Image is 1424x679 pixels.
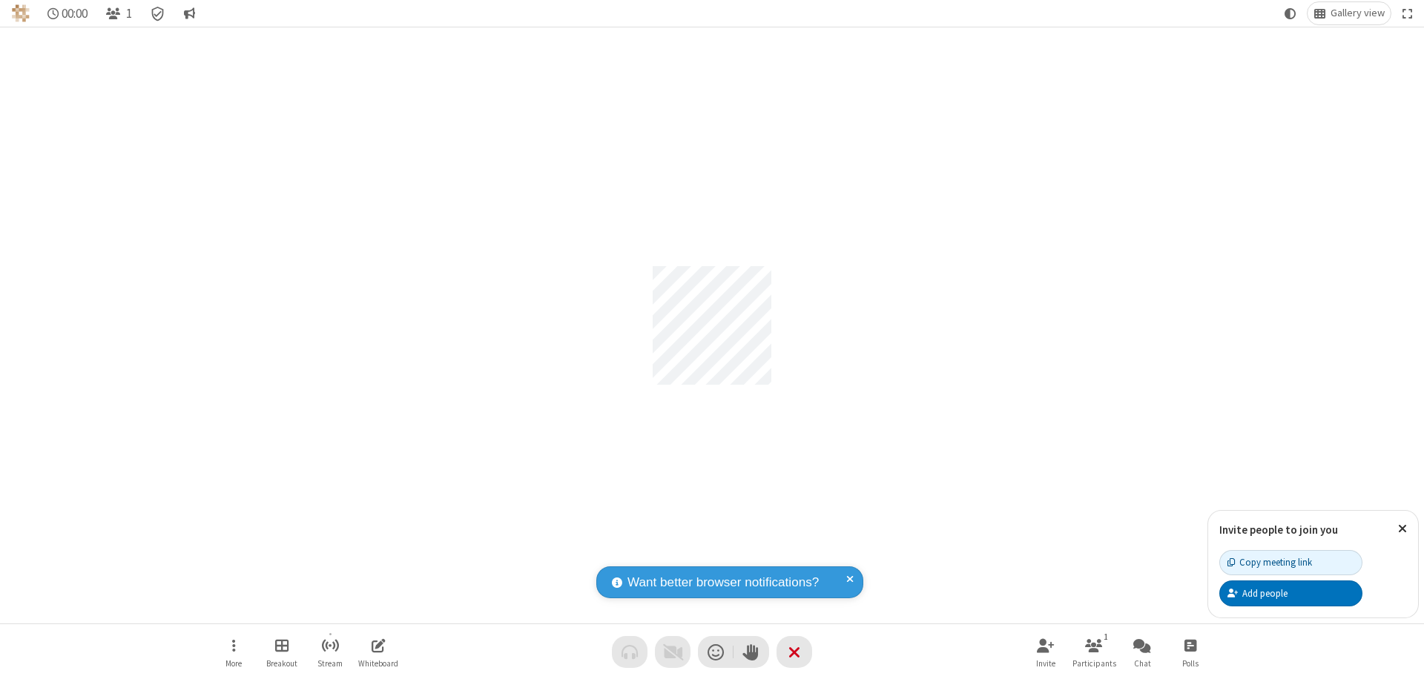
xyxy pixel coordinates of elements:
[1279,2,1302,24] button: Using system theme
[1023,631,1068,673] button: Invite participants (⌘+Shift+I)
[358,659,398,668] span: Whiteboard
[698,636,734,668] button: Send a reaction
[612,636,647,668] button: Audio problem - check your Internet connection or call by phone
[126,7,132,21] span: 1
[177,2,201,24] button: Conversation
[1120,631,1164,673] button: Open chat
[62,7,88,21] span: 00:00
[1168,631,1213,673] button: Open poll
[99,2,138,24] button: Open participant list
[211,631,256,673] button: Open menu
[627,573,819,592] span: Want better browser notifications?
[655,636,690,668] button: Video
[1182,659,1199,668] span: Polls
[1036,659,1055,668] span: Invite
[1308,2,1391,24] button: Change layout
[317,659,343,668] span: Stream
[1397,2,1419,24] button: Fullscreen
[225,659,242,668] span: More
[144,2,172,24] div: Meeting details Encryption enabled
[308,631,352,673] button: Start streaming
[356,631,400,673] button: Open shared whiteboard
[1072,631,1116,673] button: Open participant list
[1219,580,1362,606] button: Add people
[1219,550,1362,575] button: Copy meeting link
[1331,7,1385,19] span: Gallery view
[1100,630,1112,643] div: 1
[1072,659,1116,668] span: Participants
[1134,659,1151,668] span: Chat
[1387,511,1418,547] button: Close popover
[12,4,30,22] img: QA Selenium DO NOT DELETE OR CHANGE
[42,2,94,24] div: Timer
[1227,555,1312,569] div: Copy meeting link
[1219,523,1338,537] label: Invite people to join you
[260,631,304,673] button: Manage Breakout Rooms
[777,636,812,668] button: End or leave meeting
[734,636,769,668] button: Raise hand
[266,659,297,668] span: Breakout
